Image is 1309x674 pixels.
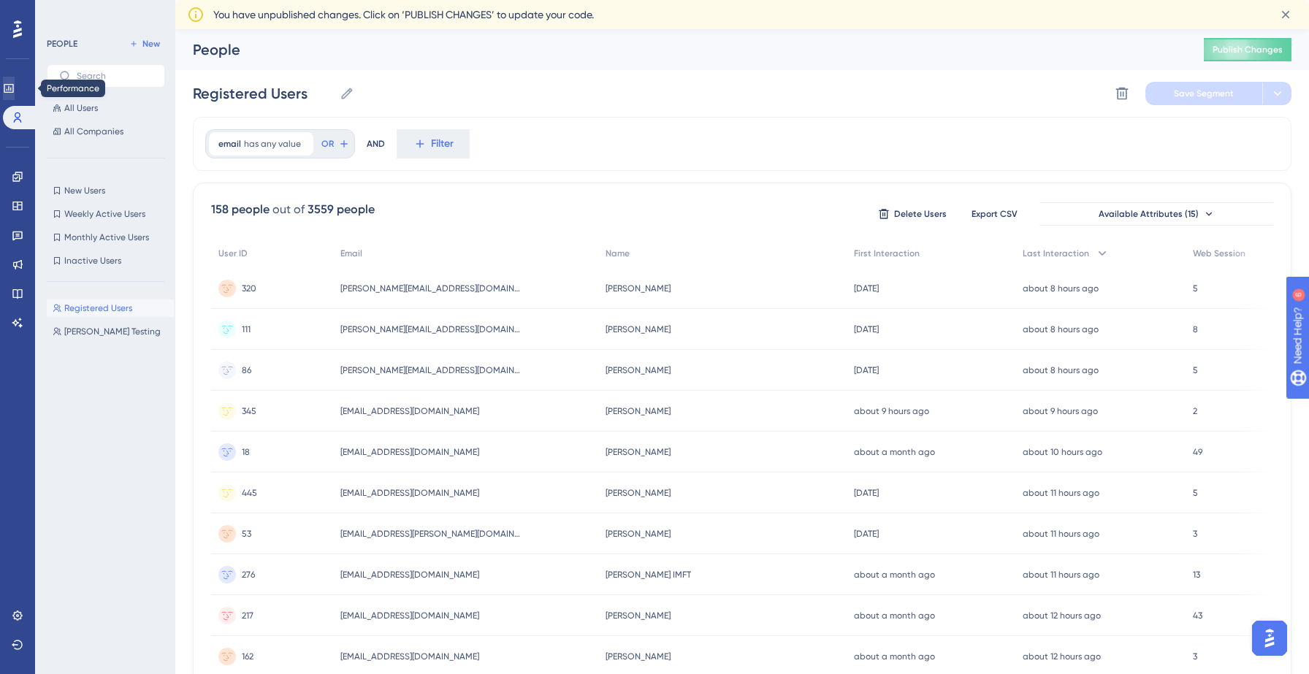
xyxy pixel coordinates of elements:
[854,324,879,334] time: [DATE]
[606,364,671,376] span: [PERSON_NAME]
[1039,202,1273,226] button: Available Attributes (15)
[321,138,334,150] span: OR
[47,182,165,199] button: New Users
[1193,248,1245,259] span: Web Session
[606,405,671,417] span: [PERSON_NAME]
[340,446,479,458] span: [EMAIL_ADDRESS][DOMAIN_NAME]
[894,208,947,220] span: Delete Users
[340,405,479,417] span: [EMAIL_ADDRESS][DOMAIN_NAME]
[1193,528,1197,540] span: 3
[47,123,165,140] button: All Companies
[854,447,935,457] time: about a month ago
[1023,365,1099,375] time: about 8 hours ago
[340,528,523,540] span: [EMAIL_ADDRESS][PERSON_NAME][DOMAIN_NAME]
[958,202,1031,226] button: Export CSV
[854,651,935,662] time: about a month ago
[242,651,253,662] span: 162
[193,83,334,104] input: Segment Name
[142,38,160,50] span: New
[431,135,454,153] span: Filter
[854,570,935,580] time: about a month ago
[64,126,123,137] span: All Companies
[242,405,256,417] span: 345
[1193,651,1197,662] span: 3
[218,138,241,150] span: email
[242,528,251,540] span: 53
[242,487,257,499] span: 445
[1248,616,1291,660] iframe: UserGuiding AI Assistant Launcher
[47,38,77,50] div: PEOPLE
[606,569,691,581] span: [PERSON_NAME] IMFT
[1193,487,1198,499] span: 5
[606,323,671,335] span: [PERSON_NAME]
[1193,569,1200,581] span: 13
[1193,610,1202,621] span: 43
[1023,610,1101,621] time: about 12 hours ago
[340,323,523,335] span: [PERSON_NAME][EMAIL_ADDRESS][DOMAIN_NAME]
[47,99,165,117] button: All Users
[1023,488,1099,498] time: about 11 hours ago
[102,7,106,19] div: 6
[242,569,255,581] span: 276
[47,252,165,269] button: Inactive Users
[47,323,174,340] button: [PERSON_NAME] Testing
[606,651,671,662] span: [PERSON_NAME]
[340,487,479,499] span: [EMAIL_ADDRESS][DOMAIN_NAME]
[1193,283,1198,294] span: 5
[1213,44,1283,55] span: Publish Changes
[64,185,105,196] span: New Users
[1023,570,1099,580] time: about 11 hours ago
[47,229,165,246] button: Monthly Active Users
[213,6,594,23] span: You have unpublished changes. Click on ‘PUBLISH CHANGES’ to update your code.
[1023,283,1099,294] time: about 8 hours ago
[854,610,935,621] time: about a month ago
[64,208,145,220] span: Weekly Active Users
[340,610,479,621] span: [EMAIL_ADDRESS][DOMAIN_NAME]
[211,201,270,218] div: 158 people
[1023,248,1089,259] span: Last Interaction
[876,202,949,226] button: Delete Users
[854,488,879,498] time: [DATE]
[1193,405,1197,417] span: 2
[340,569,479,581] span: [EMAIL_ADDRESS][DOMAIN_NAME]
[1023,651,1101,662] time: about 12 hours ago
[77,71,153,81] input: Search
[272,201,305,218] div: out of
[242,323,251,335] span: 111
[854,406,929,416] time: about 9 hours ago
[242,610,253,621] span: 217
[854,283,879,294] time: [DATE]
[1193,323,1198,335] span: 8
[1023,447,1102,457] time: about 10 hours ago
[606,610,671,621] span: [PERSON_NAME]
[972,208,1018,220] span: Export CSV
[854,248,920,259] span: First Interaction
[340,283,523,294] span: [PERSON_NAME][EMAIL_ADDRESS][DOMAIN_NAME]
[1023,529,1099,539] time: about 11 hours ago
[340,248,362,259] span: Email
[1204,38,1291,61] button: Publish Changes
[606,487,671,499] span: [PERSON_NAME]
[242,364,251,376] span: 86
[64,326,161,337] span: [PERSON_NAME] Testing
[606,248,630,259] span: Name
[1193,446,1202,458] span: 49
[64,102,98,114] span: All Users
[1145,82,1262,105] button: Save Segment
[242,283,256,294] span: 320
[340,651,479,662] span: [EMAIL_ADDRESS][DOMAIN_NAME]
[1174,88,1234,99] span: Save Segment
[854,529,879,539] time: [DATE]
[242,446,250,458] span: 18
[606,446,671,458] span: [PERSON_NAME]
[34,4,91,21] span: Need Help?
[606,528,671,540] span: [PERSON_NAME]
[64,302,132,314] span: Registered Users
[397,129,470,158] button: Filter
[218,248,248,259] span: User ID
[854,365,879,375] time: [DATE]
[193,39,1167,60] div: People
[1099,208,1199,220] span: Available Attributes (15)
[64,231,149,243] span: Monthly Active Users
